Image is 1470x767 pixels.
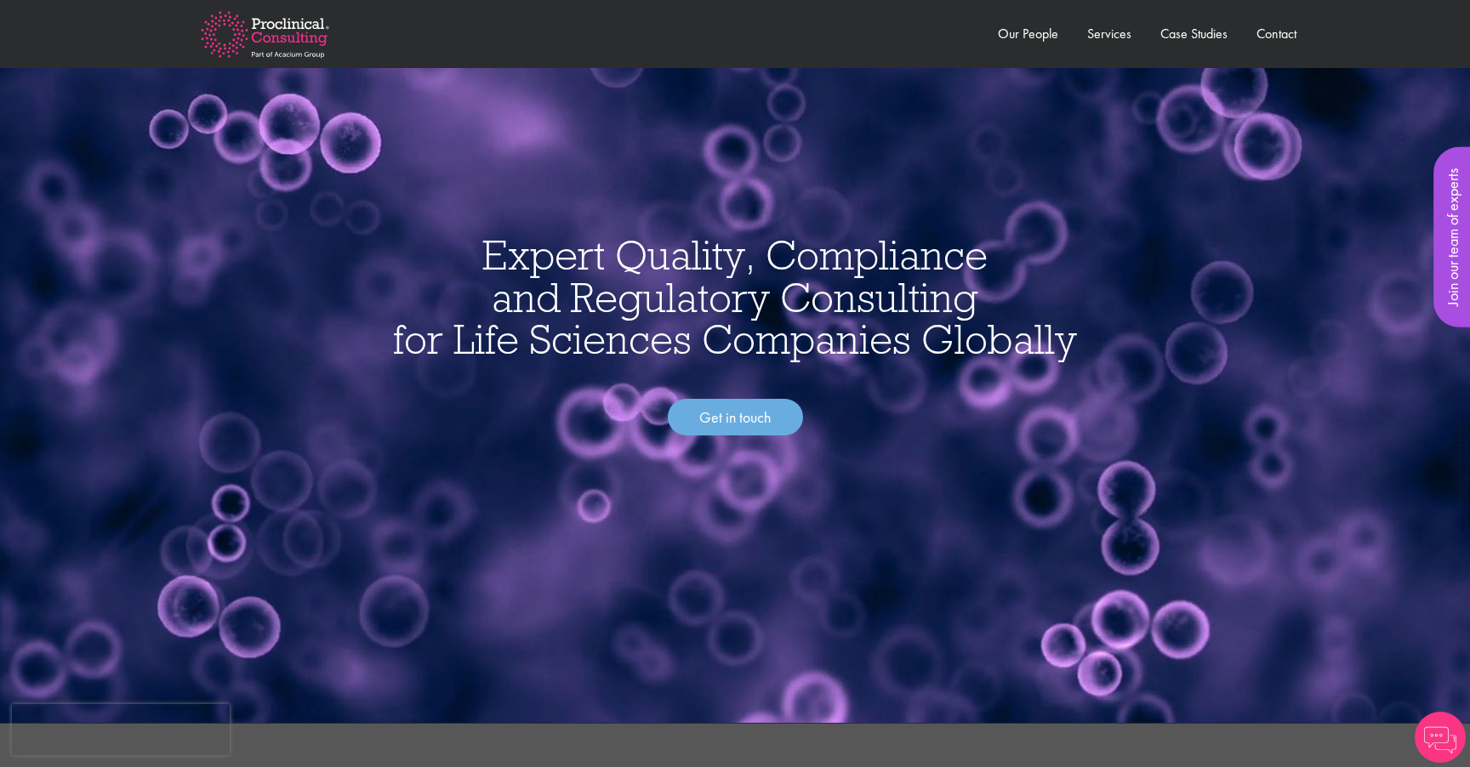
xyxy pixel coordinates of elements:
iframe: reCAPTCHA [12,704,230,755]
a: Services [1087,25,1131,43]
h1: Expert Quality, Compliance and Regulatory Consulting for Life Sciences Companies Globally [17,234,1453,361]
a: Case Studies [1160,25,1228,43]
a: Contact [1256,25,1296,43]
img: Chatbot [1415,712,1466,763]
a: Get in touch [668,399,803,436]
a: Our People [998,25,1058,43]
